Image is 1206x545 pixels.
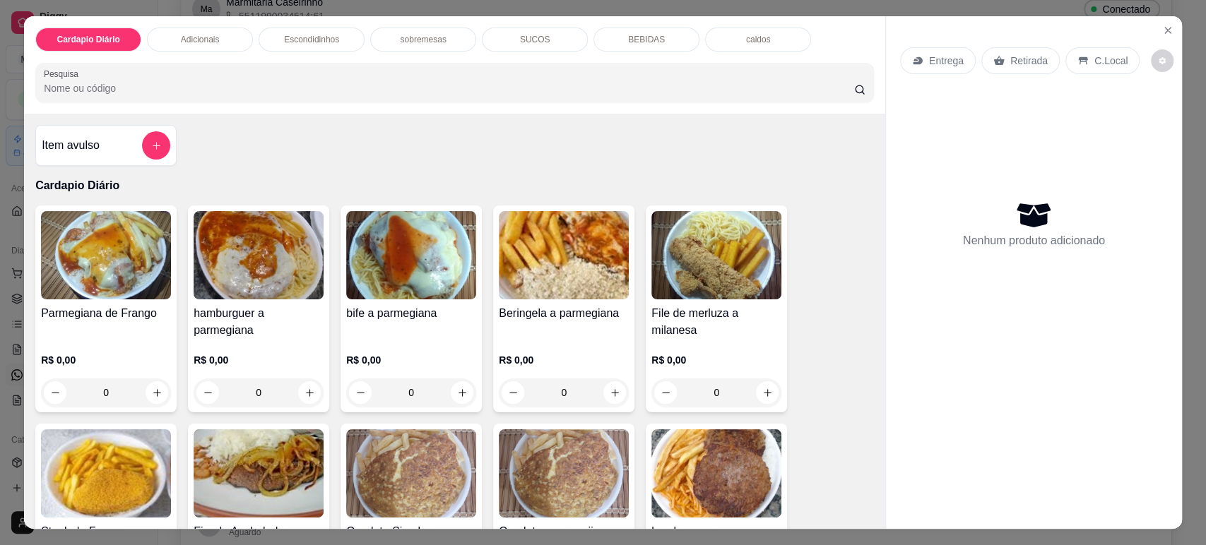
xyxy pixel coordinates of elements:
[346,429,476,517] img: product-image
[746,34,771,45] p: caldos
[929,54,964,68] p: Entrega
[142,131,170,160] button: add-separate-item
[346,523,476,540] h4: Omelete Simples
[41,211,171,299] img: product-image
[499,429,629,517] img: product-image
[1094,54,1128,68] p: C.Local
[41,523,171,540] h4: Steak de Frango
[499,523,629,540] h4: Omelete com queijo
[194,305,324,339] h4: hamburguer a parmegiana
[57,34,119,45] p: Cardapio Diário
[651,523,781,540] h4: hamburguer
[499,211,629,299] img: product-image
[651,429,781,517] img: product-image
[41,305,171,322] h4: Parmegiana de Frango
[651,353,781,367] p: R$ 0,00
[499,305,629,322] h4: Beringela a parmegiana
[41,429,171,517] img: product-image
[651,305,781,339] h4: File de merluza a milanesa
[35,177,874,194] p: Cardapio Diário
[1151,49,1174,72] button: decrease-product-quantity
[41,353,171,367] p: R$ 0,00
[194,211,324,299] img: product-image
[651,211,781,299] img: product-image
[346,305,476,322] h4: bife a parmegiana
[284,34,339,45] p: Escondidinhos
[346,211,476,299] img: product-image
[181,34,220,45] p: Adicionais
[44,68,83,80] label: Pesquisa
[963,232,1105,249] p: Nenhum produto adicionado
[400,34,446,45] p: sobremesas
[42,137,100,154] h4: Item avulso
[346,353,476,367] p: R$ 0,00
[44,81,854,95] input: Pesquisa
[194,353,324,367] p: R$ 0,00
[1157,19,1179,42] button: Close
[628,34,665,45] p: BEBIDAS
[1010,54,1048,68] p: Retirada
[194,429,324,517] img: product-image
[194,523,324,540] h4: Figado Acebolado
[520,34,550,45] p: SUCOS
[499,353,629,367] p: R$ 0,00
